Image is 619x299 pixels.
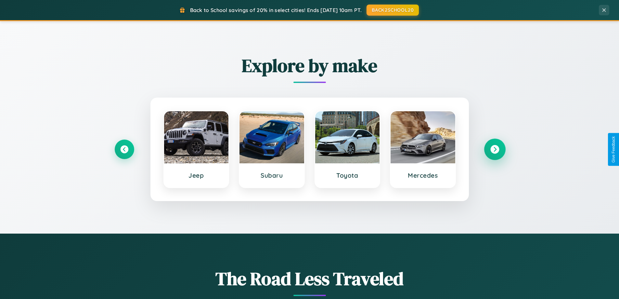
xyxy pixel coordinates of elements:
[171,171,222,179] h3: Jeep
[246,171,298,179] h3: Subaru
[397,171,449,179] h3: Mercedes
[367,5,419,16] button: BACK2SCHOOL20
[322,171,373,179] h3: Toyota
[190,7,362,13] span: Back to School savings of 20% in select cities! Ends [DATE] 10am PT.
[115,266,505,291] h1: The Road Less Traveled
[611,136,616,163] div: Give Feedback
[115,53,505,78] h2: Explore by make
